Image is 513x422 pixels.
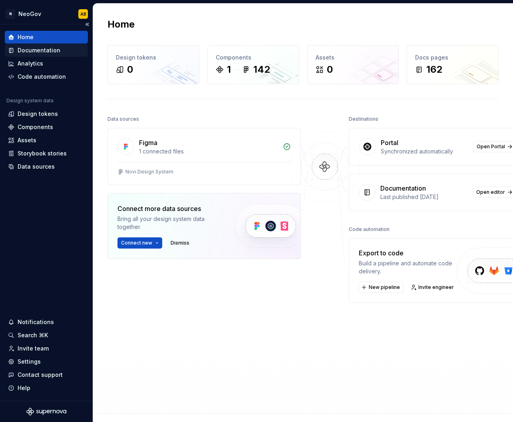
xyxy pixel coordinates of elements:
[107,45,199,84] a: Design tokens0
[5,382,88,394] button: Help
[125,169,173,175] div: Novi Design System
[26,408,66,416] svg: Supernova Logo
[5,147,88,160] a: Storybook stories
[117,237,162,249] button: Connect new
[18,110,58,118] div: Design tokens
[18,33,34,41] div: Home
[426,63,442,76] div: 162
[18,60,43,68] div: Analytics
[5,342,88,355] a: Invite team
[418,284,454,291] span: Invite engineer
[380,183,426,193] div: Documentation
[6,98,54,104] div: Design system data
[327,63,333,76] div: 0
[18,149,67,157] div: Storybook stories
[18,73,66,81] div: Code automation
[381,138,398,147] div: Portal
[2,5,91,22] button: NNeoGovAB
[18,163,55,171] div: Data sources
[116,54,191,62] div: Design tokens
[476,189,505,195] span: Open editor
[359,259,457,275] div: Build a pipeline and automate code delivery.
[5,57,88,70] a: Analytics
[107,113,139,125] div: Data sources
[18,123,53,131] div: Components
[117,204,221,213] div: Connect more data sources
[5,70,88,83] a: Code automation
[80,11,86,17] div: AB
[477,143,505,150] span: Open Portal
[18,318,54,326] div: Notifications
[6,9,15,19] div: N
[5,31,88,44] a: Home
[82,19,93,30] button: Collapse sidebar
[121,240,152,246] span: Connect new
[167,237,193,249] button: Dismiss
[5,355,88,368] a: Settings
[359,282,404,293] button: New pipeline
[139,138,157,147] div: Figma
[18,344,49,352] div: Invite team
[5,329,88,342] button: Search ⌘K
[408,282,457,293] a: Invite engineer
[307,45,399,84] a: Assets0
[117,215,221,231] div: Bring all your design system data together.
[18,46,60,54] div: Documentation
[139,147,278,155] div: 1 connected files
[18,331,48,339] div: Search ⌘K
[18,358,41,366] div: Settings
[5,134,88,147] a: Assets
[253,63,270,76] div: 142
[127,63,133,76] div: 0
[415,54,490,62] div: Docs pages
[107,128,301,185] a: Figma1 connected filesNovi Design System
[5,316,88,328] button: Notifications
[18,136,36,144] div: Assets
[5,160,88,173] a: Data sources
[207,45,299,84] a: Components1142
[349,113,378,125] div: Destinations
[18,384,30,392] div: Help
[216,54,291,62] div: Components
[227,63,231,76] div: 1
[18,10,41,18] div: NeoGov
[5,121,88,133] a: Components
[5,368,88,381] button: Contact support
[316,54,391,62] div: Assets
[171,240,189,246] span: Dismiss
[369,284,400,291] span: New pipeline
[381,147,468,155] div: Synchronized automatically
[5,107,88,120] a: Design tokens
[349,224,390,235] div: Code automation
[18,371,63,379] div: Contact support
[359,248,457,258] div: Export to code
[107,18,135,31] h2: Home
[380,193,468,201] div: Last published [DATE]
[407,45,499,84] a: Docs pages162
[5,44,88,57] a: Documentation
